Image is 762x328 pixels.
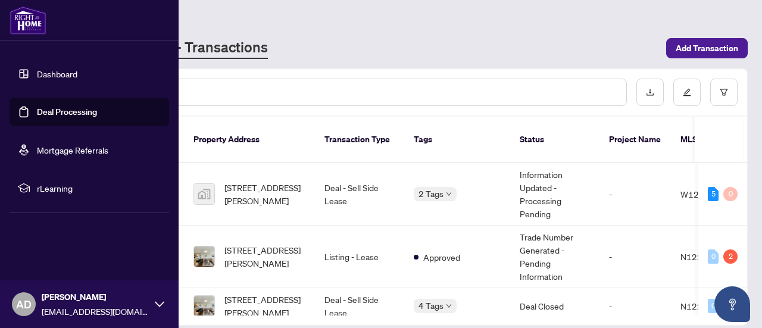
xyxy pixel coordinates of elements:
span: 4 Tags [419,299,444,313]
span: 2 Tags [419,187,444,201]
span: [STREET_ADDRESS][PERSON_NAME] [224,293,305,319]
a: Deal Processing [37,107,97,117]
th: MLS # [671,117,742,163]
button: download [636,79,664,106]
span: Approved [423,251,460,264]
button: edit [673,79,701,106]
img: thumbnail-img [194,184,214,204]
span: filter [720,88,728,96]
div: 5 [708,187,719,201]
button: Add Transaction [666,38,748,58]
div: 0 [723,187,738,201]
span: AD [16,296,32,313]
th: Status [510,117,599,163]
span: download [646,88,654,96]
span: down [446,303,452,309]
span: N12261444 [680,301,729,311]
span: [STREET_ADDRESS][PERSON_NAME] [224,181,305,207]
img: thumbnail-img [194,296,214,316]
span: down [446,191,452,197]
th: Tags [404,117,510,163]
td: Information Updated - Processing Pending [510,163,599,226]
th: Project Name [599,117,671,163]
td: Deal - Sell Side Lease [315,163,404,226]
td: - [599,163,671,226]
span: W12330423 [680,189,731,199]
td: - [599,288,671,324]
a: Mortgage Referrals [37,145,108,155]
span: [PERSON_NAME] [42,290,149,304]
td: Trade Number Generated - Pending Information [510,226,599,288]
button: Open asap [714,286,750,322]
button: filter [710,79,738,106]
td: Deal Closed [510,288,599,324]
th: Property Address [184,117,315,163]
img: logo [10,6,46,35]
div: 0 [708,299,719,313]
div: 2 [723,249,738,264]
div: 0 [708,249,719,264]
span: [EMAIL_ADDRESS][DOMAIN_NAME] [42,305,149,318]
span: N12261444 [680,251,729,262]
th: Transaction Type [315,117,404,163]
span: edit [683,88,691,96]
td: Deal - Sell Side Lease [315,288,404,324]
a: Dashboard [37,68,77,79]
td: - [599,226,671,288]
span: [STREET_ADDRESS][PERSON_NAME] [224,243,305,270]
span: Add Transaction [676,39,738,58]
span: rLearning [37,182,161,195]
img: thumbnail-img [194,246,214,267]
td: Listing - Lease [315,226,404,288]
